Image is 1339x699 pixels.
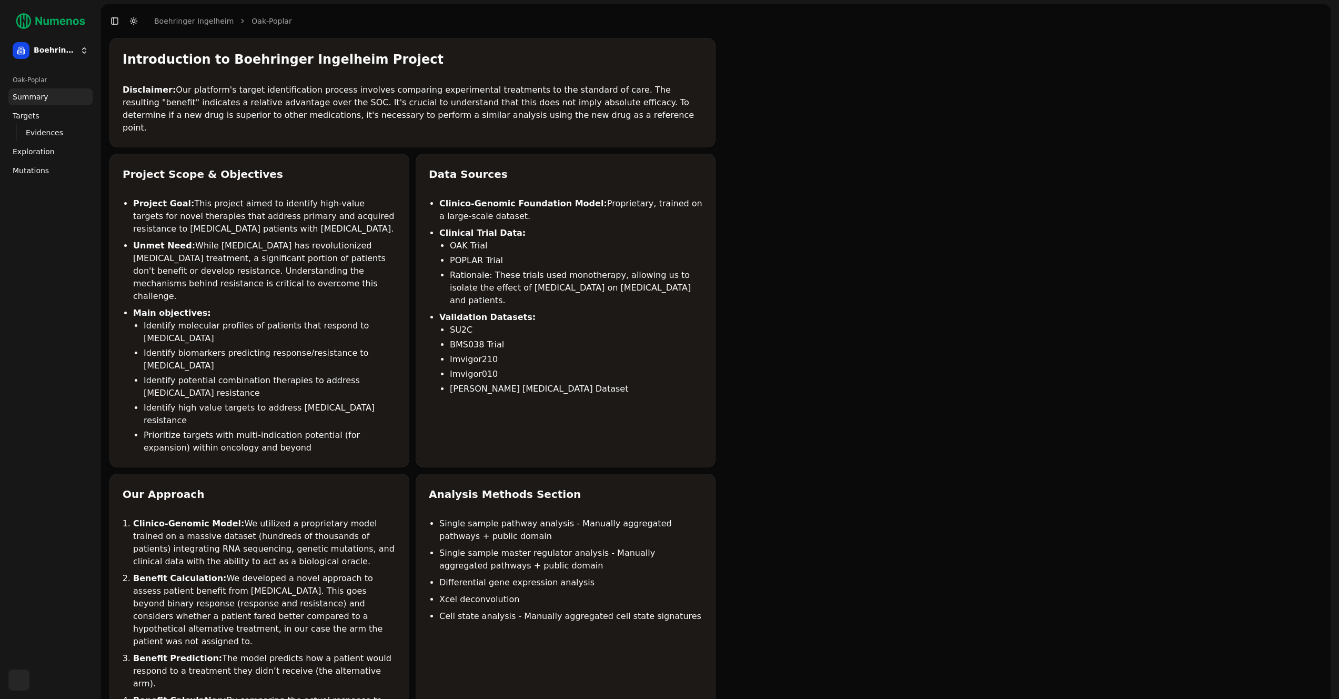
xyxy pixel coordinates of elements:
[133,573,226,583] strong: Benefit Calculation:
[8,143,93,160] a: Exploration
[123,84,702,134] p: Our platform's target identification process involves comparing experimental treatments to the st...
[123,167,396,182] div: Project Scope & Objectives
[133,652,396,690] li: The model predicts how a patient would respond to a treatment they didn’t receive (the alternativ...
[450,254,702,267] li: POPLAR Trial
[439,312,536,322] strong: Validation Datasets:
[13,92,48,102] span: Summary
[133,518,244,528] strong: Clinico-Genomic Model:
[251,16,291,26] a: Oak-Poplar
[450,353,702,366] li: Imvigor210
[144,319,396,345] li: Identify molecular profiles of patients that respond to [MEDICAL_DATA]
[439,228,526,238] strong: Clinical Trial Data:
[123,85,176,95] strong: Disclaimer:
[8,38,93,63] button: Boehringer Ingelheim
[126,14,141,28] button: Toggle Dark Mode
[107,14,122,28] button: Toggle Sidebar
[439,593,702,606] li: Xcel deconvolution
[450,239,702,252] li: OAK Trial
[133,572,396,648] li: We developed a novel approach to assess patient benefit from [MEDICAL_DATA]. This goes beyond bin...
[450,338,702,351] li: BMS038 Trial
[450,368,702,381] li: Imvigor010
[450,269,702,307] li: Rationale: These trials used monotherapy, allowing us to isolate the effect of [MEDICAL_DATA] on ...
[8,8,93,34] img: Numenos
[154,16,292,26] nav: breadcrumb
[429,487,702,502] div: Analysis Methods Section
[144,347,396,372] li: Identify biomarkers predicting response/resistance to [MEDICAL_DATA]
[13,146,55,157] span: Exploration
[439,547,702,572] li: Single sample master regulator analysis - Manually aggregated pathways + public domain
[439,197,702,223] li: Proprietary, trained on a large-scale dataset.
[144,429,396,454] li: Prioritize targets with multi-indication potential (for expansion) within oncology and beyond
[123,487,396,502] div: Our Approach
[22,125,80,140] a: Evidences
[144,374,396,400] li: Identify potential combination therapies to address [MEDICAL_DATA] resistance
[439,576,702,589] li: Differential gene expression analysis
[450,324,702,336] li: SU2C
[13,111,39,121] span: Targets
[8,72,93,88] div: Oak-Poplar
[34,46,76,55] span: Boehringer Ingelheim
[439,198,607,208] strong: Clinico-Genomic Foundation Model:
[439,517,702,543] li: Single sample pathway analysis - Manually aggregated pathways + public domain
[8,88,93,105] a: Summary
[154,16,234,26] a: Boehringer Ingelheim
[133,198,194,208] strong: Project Goal:
[133,241,195,251] strong: Unmet Need:
[144,402,396,427] li: Identify high value targets to address [MEDICAL_DATA] resistance
[8,162,93,179] a: Mutations
[133,239,396,303] li: While [MEDICAL_DATA] has revolutionized [MEDICAL_DATA] treatment, a significant portion of patien...
[133,517,396,568] li: We utilized a proprietary model trained on a massive dataset (hundreds of thousands of patients) ...
[13,165,49,176] span: Mutations
[26,127,63,138] span: Evidences
[133,653,222,663] strong: Benefit Prediction:
[133,308,211,318] strong: Main objectives:
[8,107,93,124] a: Targets
[450,383,702,395] li: [PERSON_NAME] [MEDICAL_DATA] Dataset
[133,197,396,235] li: This project aimed to identify high-value targets for novel therapies that address primary and ac...
[123,51,702,68] div: Introduction to Boehringer Ingelheim Project
[439,610,702,623] li: Cell state analysis - Manually aggregated cell state signatures
[429,167,702,182] div: Data Sources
